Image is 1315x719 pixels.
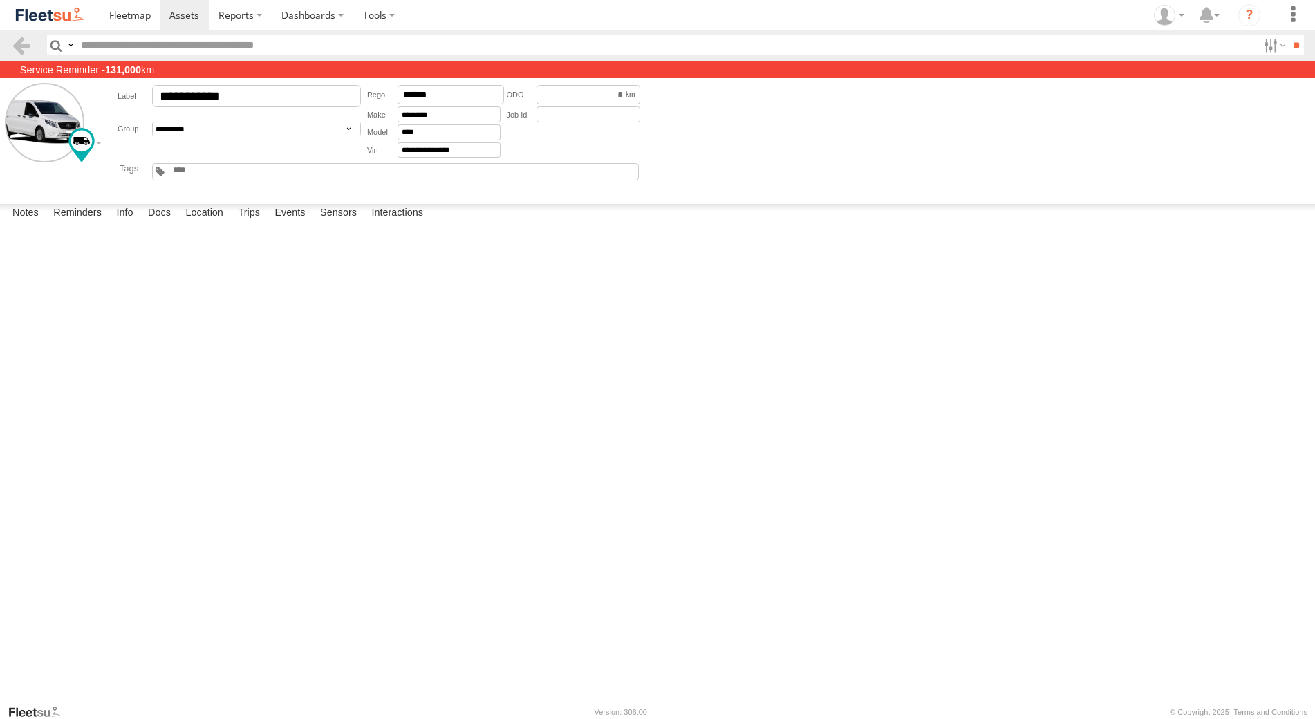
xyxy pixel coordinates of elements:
[14,6,86,24] img: fleetsu-logo-horizontal.svg
[8,705,71,719] a: Visit our Website
[11,35,31,55] a: Back to previous Page
[109,204,140,223] label: Info
[313,204,364,223] label: Sensors
[1170,708,1307,716] div: © Copyright 2025 -
[178,204,230,223] label: Location
[1238,4,1260,26] i: ?
[1258,35,1288,55] label: Search Filter Options
[1149,5,1189,26] div: Peter Edwardes
[364,204,430,223] label: Interactions
[105,64,141,75] strong: 131,000
[68,128,95,162] div: Change Map Icon
[65,35,76,55] label: Search Query
[141,204,178,223] label: Docs
[268,204,312,223] label: Events
[6,204,46,223] label: Notes
[231,204,267,223] label: Trips
[595,708,647,716] div: Version: 306.00
[1234,708,1307,716] a: Terms and Conditions
[46,204,109,223] label: Reminders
